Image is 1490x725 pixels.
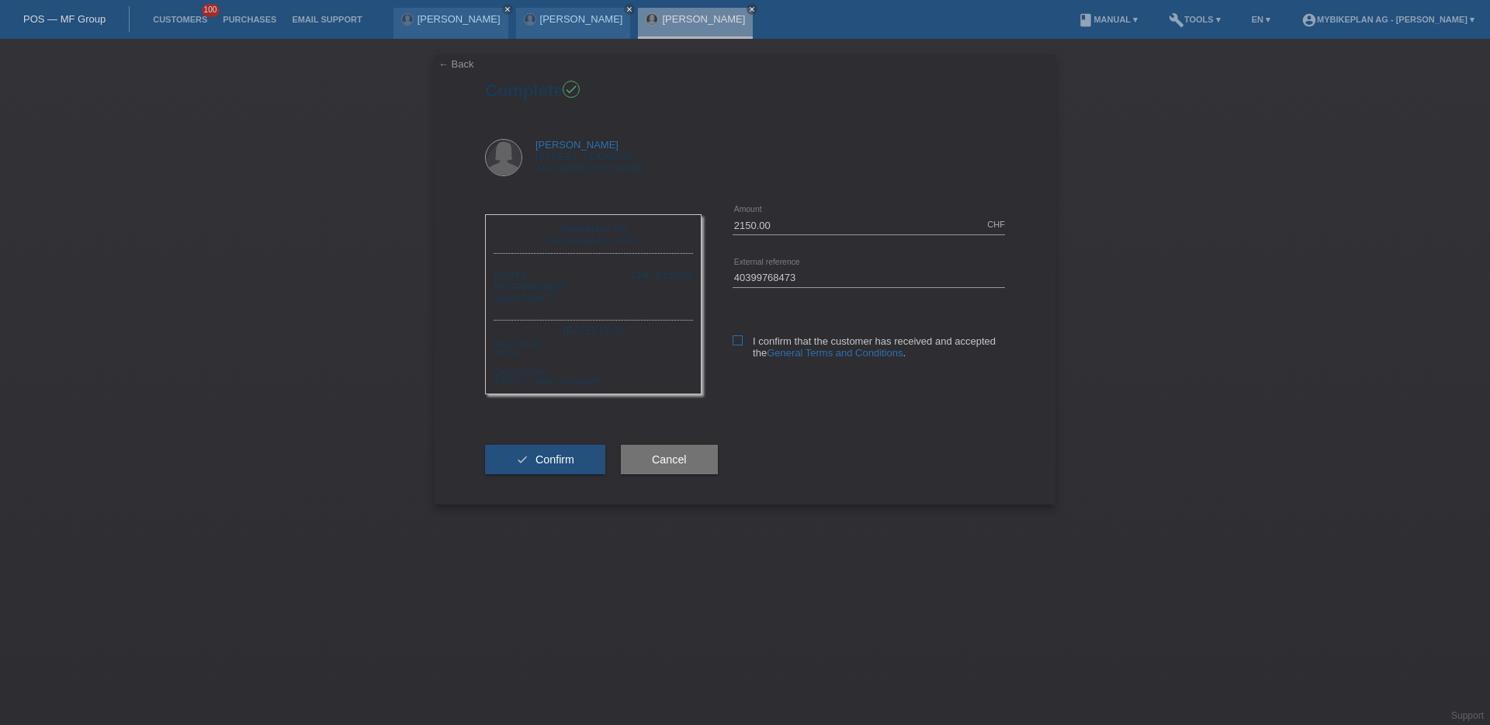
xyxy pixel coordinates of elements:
a: Customers [145,15,215,24]
div: [GEOGRAPHIC_DATA] [497,234,689,245]
div: Merchant-ID: 54204 Card-Number: [CREDIT_CARD_NUMBER] [494,338,693,386]
a: ← Back [438,58,474,70]
a: [PERSON_NAME] [540,13,623,25]
button: check Confirm [485,445,605,474]
a: close [502,4,513,15]
a: close [624,4,635,15]
i: build [1169,12,1184,28]
a: [PERSON_NAME] [535,139,619,151]
span: 40399768473 [494,293,556,304]
div: CHF [987,220,1005,229]
h1: Complete [485,81,1005,100]
a: Email Support [284,15,369,24]
i: check [564,82,578,96]
a: Support [1451,710,1484,721]
i: check [516,453,528,466]
div: [DATE] 15:46 [494,320,693,338]
i: account_circle [1301,12,1317,28]
label: I confirm that the customer has received and accepted the . [733,335,1005,359]
div: Mybikeplan AG [497,223,689,234]
a: [PERSON_NAME] [418,13,501,25]
div: [STREET_ADDRESS] 4147 [PERSON_NAME] [535,139,643,174]
a: POS — MF Group [23,13,106,25]
div: [DATE] POSP00025020 [494,269,567,304]
a: General Terms and Conditions [767,347,903,359]
span: Confirm [535,453,574,466]
span: 100 [202,4,220,17]
a: Purchases [215,15,284,24]
a: close [747,4,757,15]
button: Cancel [621,445,718,474]
a: [PERSON_NAME] [662,13,745,25]
a: EN ▾ [1244,15,1278,24]
a: account_circleMybikeplan AG - [PERSON_NAME] ▾ [1294,15,1482,24]
div: CHF 2'150.00 [631,269,693,281]
i: close [748,5,756,13]
i: book [1078,12,1093,28]
i: close [504,5,511,13]
i: close [625,5,633,13]
a: bookManual ▾ [1070,15,1145,24]
span: Cancel [652,453,687,466]
a: buildTools ▾ [1161,15,1228,24]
